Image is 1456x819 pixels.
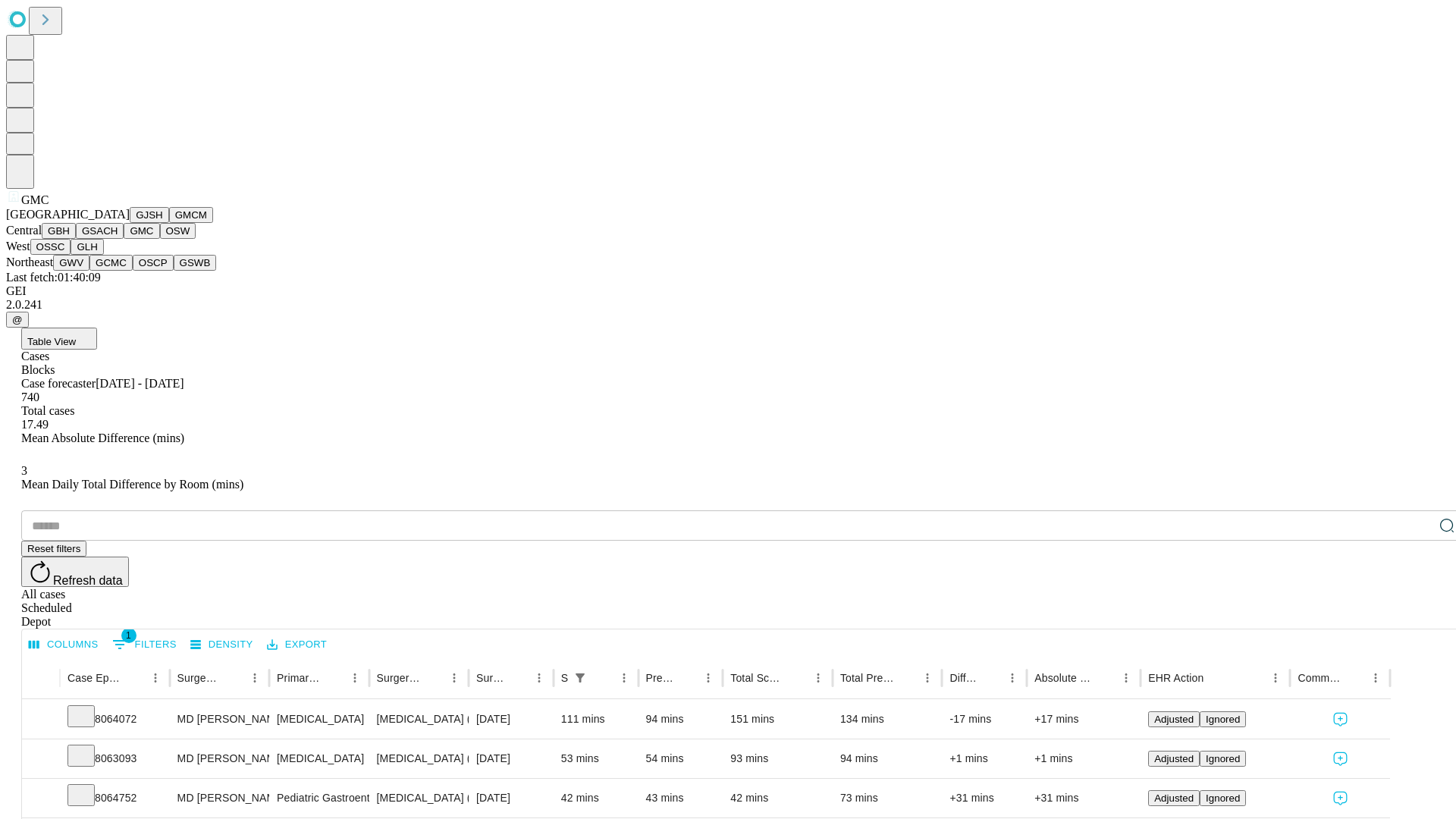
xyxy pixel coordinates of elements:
[570,667,591,689] div: 1 active filter
[21,391,39,403] span: 740
[917,667,938,689] button: Menu
[1034,700,1133,739] div: +17 mins
[6,208,130,221] span: [GEOGRAPHIC_DATA]
[21,377,96,390] span: Case forecaster
[646,739,716,778] div: 54 mins
[529,667,550,689] button: Menu
[1154,714,1194,725] span: Adjusted
[1034,672,1093,684] div: Absolute Difference
[592,667,613,689] button: Sort
[133,255,174,271] button: OSCP
[223,667,244,689] button: Sort
[1365,667,1386,689] button: Menu
[25,633,102,657] button: Select columns
[840,700,935,739] div: 134 mins
[121,628,136,643] span: 1
[1148,751,1200,767] button: Adjusted
[444,667,465,689] button: Menu
[323,667,344,689] button: Sort
[21,557,129,587] button: Refresh data
[67,739,162,778] div: 8063093
[21,431,184,444] span: Mean Absolute Difference (mins)
[21,404,74,417] span: Total cases
[71,239,103,255] button: GLH
[67,672,122,684] div: Case Epic Id
[6,271,101,284] span: Last fetch: 01:40:09
[949,739,1019,778] div: +1 mins
[130,207,169,223] button: GJSH
[840,739,935,778] div: 94 mins
[840,672,895,684] div: Total Predicted Duration
[124,223,159,239] button: GMC
[1116,667,1137,689] button: Menu
[476,700,546,739] div: [DATE]
[377,779,461,817] div: [MEDICAL_DATA] (EGD), FLEXIBLE, TRANSORAL, WITH REMOVAL [MEDICAL_DATA]
[613,667,635,689] button: Menu
[646,672,676,684] div: Predicted In Room Duration
[53,574,123,587] span: Refresh data
[698,667,719,689] button: Menu
[730,700,825,739] div: 151 mins
[1206,753,1240,764] span: Ignored
[646,779,716,817] div: 43 mins
[1154,753,1194,764] span: Adjusted
[730,739,825,778] div: 93 mins
[1200,751,1246,767] button: Ignored
[730,672,785,684] div: Total Scheduled Duration
[30,707,52,733] button: Expand
[244,667,265,689] button: Menu
[949,672,979,684] div: Difference
[76,223,124,239] button: GSACH
[1148,711,1200,727] button: Adjusted
[476,739,546,778] div: [DATE]
[30,746,52,773] button: Expand
[676,667,698,689] button: Sort
[124,667,145,689] button: Sort
[27,543,80,554] span: Reset filters
[6,240,30,253] span: West
[177,779,262,817] div: MD [PERSON_NAME]
[21,478,243,491] span: Mean Daily Total Difference by Room (mins)
[1298,672,1341,684] div: Comments
[1094,667,1116,689] button: Sort
[67,779,162,817] div: 8064752
[21,328,97,350] button: Table View
[89,255,133,271] button: GCMC
[377,700,461,739] div: [MEDICAL_DATA] (EGD), FLEXIBLE, TRANSORAL, WITH PERCUTANEOUS [MEDICAL_DATA] INSERTION
[277,779,361,817] div: Pediatric Gastroenterology
[42,223,76,239] button: GBH
[840,779,935,817] div: 73 mins
[561,672,568,684] div: Scheduled In Room Duration
[1206,714,1240,725] span: Ignored
[476,779,546,817] div: [DATE]
[27,336,76,347] span: Table View
[67,700,162,739] div: 8064072
[277,672,321,684] div: Primary Service
[177,672,221,684] div: Surgeon Name
[949,779,1019,817] div: +31 mins
[21,418,49,431] span: 17.49
[1206,792,1240,804] span: Ignored
[561,700,631,739] div: 111 mins
[1200,711,1246,727] button: Ignored
[6,284,1450,298] div: GEI
[277,739,361,778] div: [MEDICAL_DATA]
[6,224,42,237] span: Central
[949,700,1019,739] div: -17 mins
[12,314,23,325] span: @
[1148,790,1200,806] button: Adjusted
[422,667,444,689] button: Sort
[108,632,180,657] button: Show filters
[1034,739,1133,778] div: +1 mins
[30,786,52,812] button: Expand
[1265,667,1286,689] button: Menu
[6,298,1450,312] div: 2.0.241
[21,541,86,557] button: Reset filters
[263,633,331,657] button: Export
[1200,790,1246,806] button: Ignored
[1344,667,1365,689] button: Sort
[96,377,184,390] span: [DATE] - [DATE]
[377,672,421,684] div: Surgery Name
[786,667,808,689] button: Sort
[277,700,361,739] div: [MEDICAL_DATA]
